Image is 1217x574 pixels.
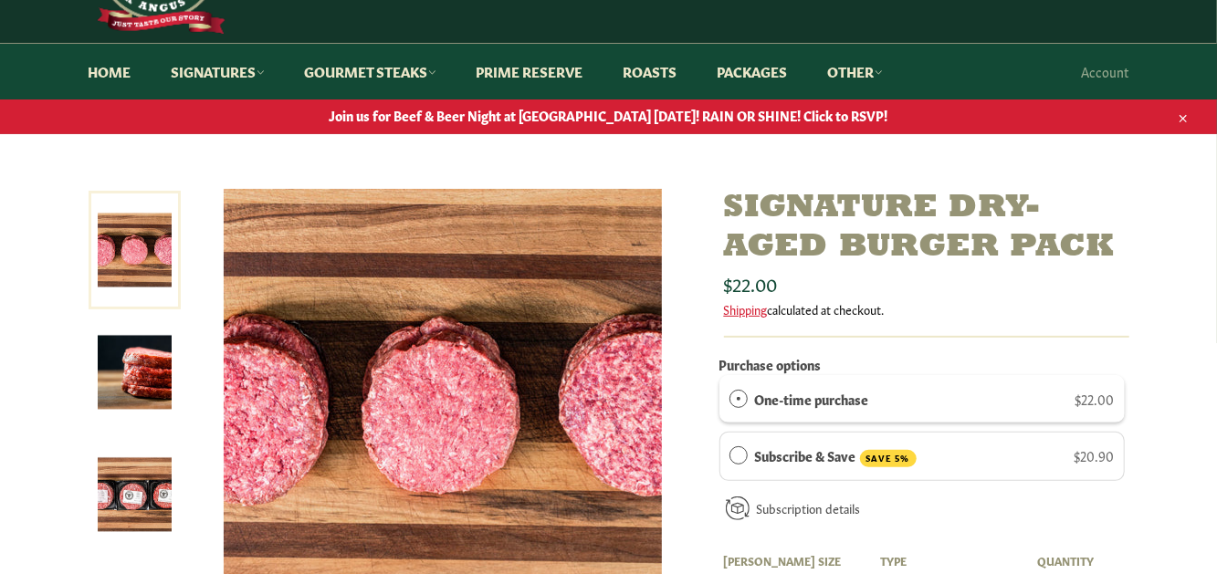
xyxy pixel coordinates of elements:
[70,44,150,99] a: Home
[699,44,806,99] a: Packages
[724,270,778,296] span: $22.00
[724,553,872,569] label: [PERSON_NAME] Size
[754,445,917,467] label: Subscribe & Save
[1075,390,1114,408] span: $22.00
[810,44,901,99] a: Other
[153,44,283,99] a: Signatures
[605,44,696,99] a: Roasts
[458,44,602,99] a: Prime Reserve
[1073,45,1138,99] a: Account
[724,300,768,318] a: Shipping
[729,445,748,465] div: Subscribe & Save
[860,450,917,467] span: SAVE 5%
[724,189,1129,267] h1: Signature Dry-Aged Burger Pack
[724,301,1129,318] div: calculated at checkout.
[881,553,1029,569] label: Type
[287,44,455,99] a: Gourmet Steaks
[1074,446,1114,464] span: $20.90
[98,457,172,531] img: Signature Dry-Aged Burger Pack
[719,355,822,373] label: Purchase options
[729,389,748,409] div: One-time purchase
[1038,553,1120,569] label: Quantity
[754,389,868,409] label: One-time purchase
[98,335,172,409] img: Signature Dry-Aged Burger Pack
[756,499,860,517] a: Subscription details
